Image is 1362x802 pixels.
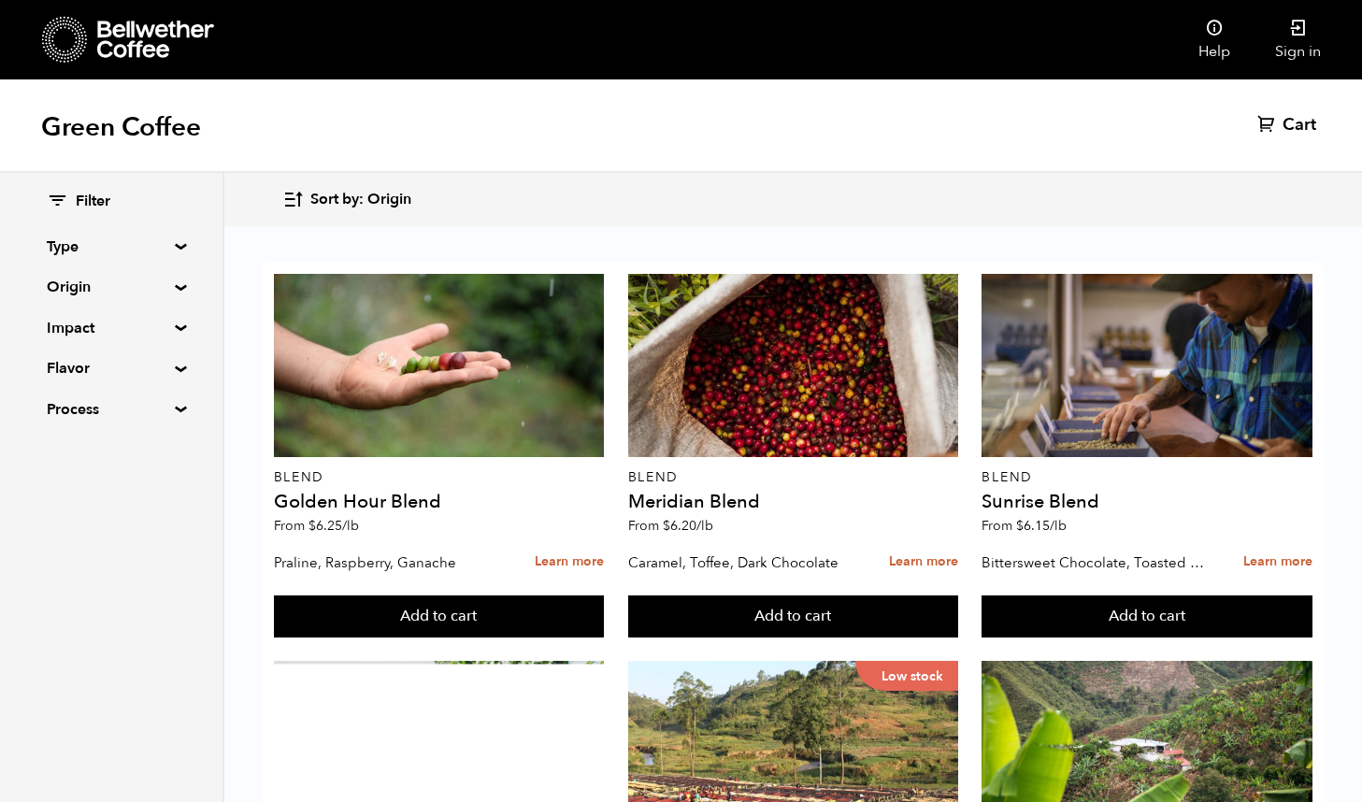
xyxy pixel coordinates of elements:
[663,517,713,535] bdi: 6.20
[1257,114,1321,136] a: Cart
[628,471,959,484] p: Blend
[982,493,1312,511] h4: Sunrise Blend
[274,493,605,511] h4: Golden Hour Blend
[76,192,110,212] span: Filter
[982,549,1207,577] p: Bittersweet Chocolate, Toasted Marshmallow, Candied Orange, Praline
[855,661,958,691] p: Low stock
[982,517,1067,535] span: From
[308,517,316,535] span: $
[1050,517,1067,535] span: /lb
[628,493,959,511] h4: Meridian Blend
[628,595,959,638] button: Add to cart
[310,190,411,210] span: Sort by: Origin
[308,517,359,535] bdi: 6.25
[628,549,853,577] p: Caramel, Toffee, Dark Chocolate
[342,517,359,535] span: /lb
[274,471,605,484] p: Blend
[47,236,176,258] summary: Type
[535,542,604,582] a: Learn more
[889,542,958,582] a: Learn more
[282,178,411,222] button: Sort by: Origin
[47,398,176,421] summary: Process
[1016,517,1024,535] span: $
[47,317,176,339] summary: Impact
[982,471,1312,484] p: Blend
[41,110,201,144] h1: Green Coffee
[274,549,499,577] p: Praline, Raspberry, Ganache
[1243,542,1312,582] a: Learn more
[274,517,359,535] span: From
[663,517,670,535] span: $
[696,517,713,535] span: /lb
[47,357,176,380] summary: Flavor
[1283,114,1316,136] span: Cart
[47,276,176,298] summary: Origin
[982,595,1312,638] button: Add to cart
[274,595,605,638] button: Add to cart
[1016,517,1067,535] bdi: 6.15
[628,517,713,535] span: From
